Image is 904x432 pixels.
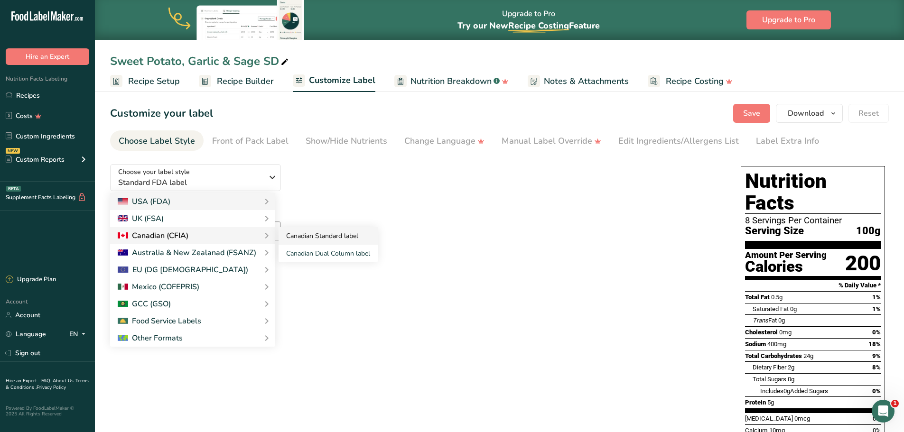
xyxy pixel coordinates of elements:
div: BETA [6,186,21,192]
span: [MEDICAL_DATA] [745,415,793,422]
span: Dietary Fiber [753,364,786,371]
a: Hire an Expert . [6,377,39,384]
iframe: Intercom live chat [872,400,895,423]
span: 100g [856,225,881,237]
span: 0mg [779,329,792,336]
div: Front of Pack Label [212,135,289,147]
i: Trans [753,317,768,324]
span: Fat [753,317,777,324]
div: Custom Reports [6,155,65,165]
div: GCC (GSO) [118,298,171,310]
div: Show/Hide Nutrients [306,135,387,147]
span: 0g [790,305,797,313]
h1: Nutrition Facts [745,170,881,214]
span: 0g [788,376,794,383]
span: 0% [872,329,881,336]
a: Privacy Policy [37,384,66,391]
span: 9% [872,352,881,359]
span: 1 [891,400,899,407]
div: Change Language [404,135,485,147]
button: Hire an Expert [6,48,89,65]
button: Reset [848,104,889,123]
button: Choose your label style Standard FDA label [110,164,281,191]
div: Choose Label Style [119,135,195,147]
span: 0% [872,387,881,395]
span: 0mcg [794,415,810,422]
span: 18% [868,340,881,348]
a: Notes & Attachments [528,71,629,92]
span: Recipe Builder [217,75,274,88]
div: USA (FDA) [118,196,170,207]
div: UK (FSA) [118,213,164,224]
a: Nutrition Breakdown [394,71,509,92]
span: 2g [788,364,794,371]
img: 2Q== [118,301,128,307]
span: 8% [872,364,881,371]
span: Standard FDA label [118,177,263,188]
div: Canadian (CFIA) [118,230,188,241]
span: 1% [872,294,881,301]
h1: Customize your label [110,106,213,121]
a: Canadian Standard label [279,227,378,245]
div: EN [69,329,89,340]
span: Download [788,108,824,119]
span: Choose your label style [118,167,190,177]
div: Mexico (COFEPRIS) [118,281,199,293]
div: Other Formats [118,332,183,344]
div: EU (DG [DEMOGRAPHIC_DATA]) [118,264,248,276]
span: Save [743,108,760,119]
span: Serving Size [745,225,804,237]
span: Recipe Costing [508,20,569,31]
div: Amount Per Serving [745,251,827,260]
div: 8 Servings Per Container [745,216,881,225]
button: Download [776,104,843,123]
div: Edit Ingredients/Allergens List [618,135,739,147]
span: Total Fat [745,294,770,301]
span: Recipe Costing [666,75,724,88]
span: Try our New Feature [457,20,600,31]
div: Calories [745,260,827,274]
span: Saturated Fat [753,305,789,313]
span: Sodium [745,340,766,348]
a: Customize Label [293,70,375,92]
span: Total Sugars [753,376,786,383]
button: Upgrade to Pro [746,10,831,29]
span: 0.5g [771,294,783,301]
span: Total Carbohydrates [745,352,802,359]
a: Recipe Builder [199,71,274,92]
a: Language [6,326,46,342]
div: 200 [845,251,881,276]
div: Powered By FoodLabelMaker © 2025 All Rights Reserved [6,405,89,417]
span: Includes Added Sugars [760,387,828,395]
a: FAQ . [41,377,53,384]
a: Canadian Dual Column label [279,245,378,262]
button: Save [733,104,770,123]
span: Recipe Setup [128,75,180,88]
div: Upgrade Plan [6,275,56,285]
span: Protein [745,399,766,406]
span: 24g [803,352,813,359]
span: Reset [858,108,879,119]
div: Label Extra Info [756,135,819,147]
span: 400mg [767,340,786,348]
div: Manual Label Override [502,135,601,147]
a: Recipe Setup [110,71,180,92]
div: Australia & New Zealanad (FSANZ) [118,247,256,258]
div: Upgrade to Pro [457,0,600,40]
span: Upgrade to Pro [762,14,815,26]
a: Recipe Costing [648,71,733,92]
section: % Daily Value * [745,280,881,291]
div: Sweet Potato, Garlic & Sage SD [110,53,290,70]
div: Food Service Labels [118,315,201,327]
span: Notes & Attachments [544,75,629,88]
a: Terms & Conditions . [6,377,89,391]
span: Cholesterol [745,329,778,336]
span: 0g [778,317,785,324]
span: Customize Label [309,74,375,87]
span: 5g [767,399,774,406]
span: 1% [872,305,881,313]
span: 0g [783,387,790,395]
div: NEW [6,148,20,154]
span: Nutrition Breakdown [410,75,492,88]
a: About Us . [53,377,75,384]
